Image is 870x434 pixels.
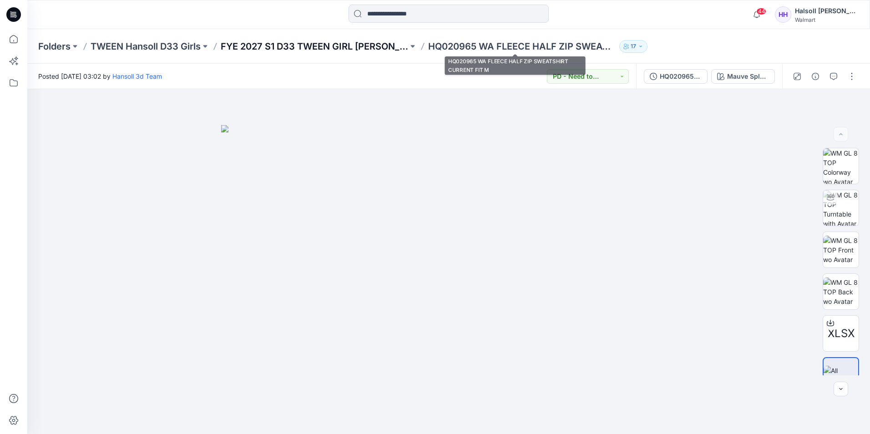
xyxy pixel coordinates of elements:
span: Posted [DATE] 03:02 by [38,71,162,81]
div: HH [775,6,791,23]
button: HQ020965_ ADM FC _ TWN FLEECE HALF ZIP SWEATSHIRT_CURRENT FIT M [644,69,708,84]
p: HQ020965 WA FLEECE HALF ZIP SWEATSHIRT CURRENT FIT M [428,40,616,53]
img: WM GL 8 TOP Back wo Avatar [823,278,859,306]
img: WM GL 8 TOP Front wo Avatar [823,236,859,264]
img: All colorways [824,366,858,385]
span: 44 [756,8,766,15]
img: WM GL 8 TOP Colorway wo Avatar [823,148,859,184]
a: TWEEN Hansoll D33 Girls [91,40,201,53]
span: XLSX [828,325,855,342]
div: Mauve Splash [727,71,769,81]
a: Folders [38,40,71,53]
img: eyJhbGciOiJIUzI1NiIsImtpZCI6IjAiLCJzbHQiOiJzZXMiLCJ0eXAiOiJKV1QifQ.eyJkYXRhIjp7InR5cGUiOiJzdG9yYW... [221,125,676,434]
button: Details [808,69,823,84]
div: Halsoll [PERSON_NAME] Girls Design Team [795,5,859,16]
a: Hansoll 3d Team [112,72,162,80]
a: FYE 2027 S1 D33 TWEEN GIRL [PERSON_NAME] [221,40,408,53]
div: HQ020965_ ADM FC _ TWN FLEECE HALF ZIP SWEATSHIRT_CURRENT FIT M [660,71,702,81]
img: WM GL 8 TOP Turntable with Avatar [823,190,859,226]
button: Mauve Splash [711,69,775,84]
p: 17 [631,41,636,51]
div: Walmart [795,16,859,23]
button: 17 [619,40,647,53]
